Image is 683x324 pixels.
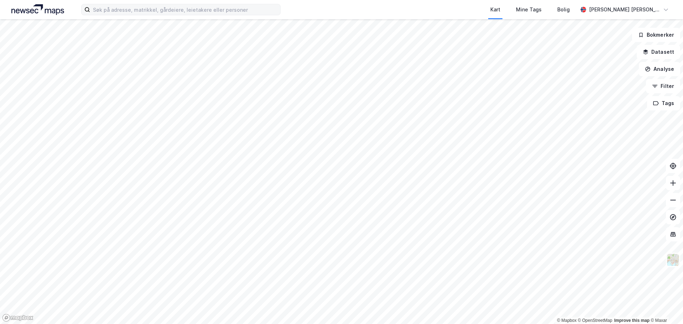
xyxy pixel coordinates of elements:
[557,5,570,14] div: Bolig
[647,96,680,110] button: Tags
[647,290,683,324] div: Kontrollprogram for chat
[632,28,680,42] button: Bokmerker
[637,45,680,59] button: Datasett
[557,318,577,323] a: Mapbox
[589,5,660,14] div: [PERSON_NAME] [PERSON_NAME]
[639,62,680,76] button: Analyse
[90,4,280,15] input: Søk på adresse, matrikkel, gårdeiere, leietakere eller personer
[647,290,683,324] iframe: Chat Widget
[578,318,612,323] a: OpenStreetMap
[490,5,500,14] div: Kart
[2,314,33,322] a: Mapbox homepage
[646,79,680,93] button: Filter
[666,253,680,267] img: Z
[11,4,64,15] img: logo.a4113a55bc3d86da70a041830d287a7e.svg
[614,318,650,323] a: Improve this map
[516,5,542,14] div: Mine Tags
